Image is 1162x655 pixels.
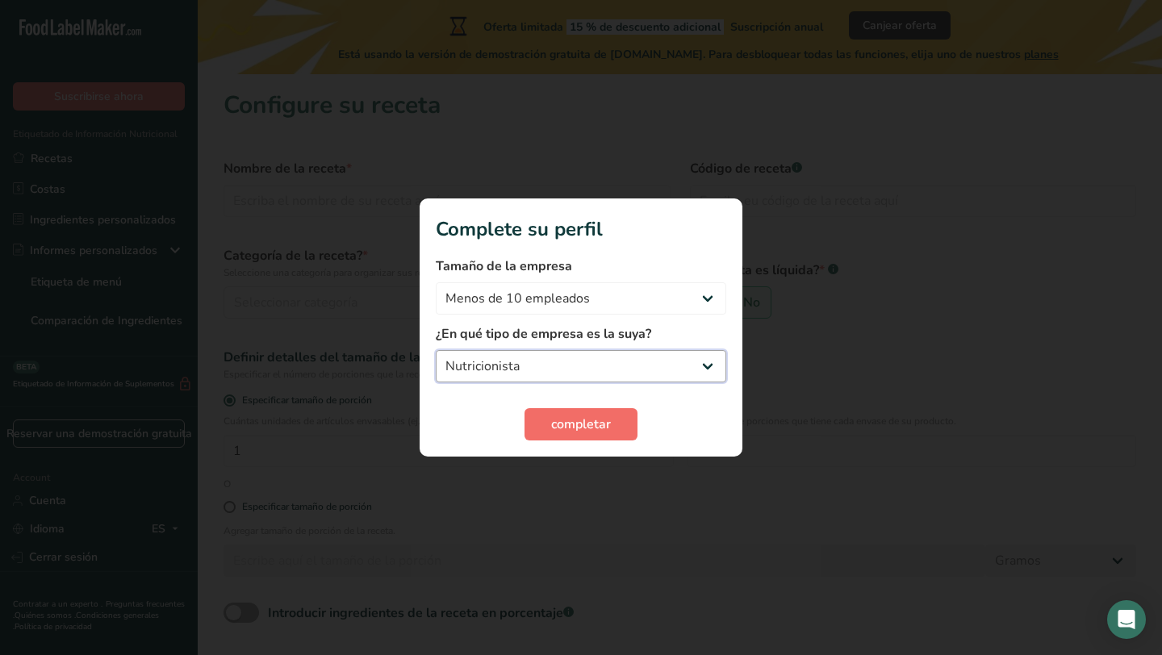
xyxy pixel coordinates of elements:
button: completar [525,408,637,440]
label: ¿En qué tipo de empresa es la suya? [436,324,726,344]
span: completar [551,415,611,434]
label: Tamaño de la empresa [436,257,726,276]
div: Open Intercom Messenger [1107,600,1146,639]
h1: Complete su perfil [436,215,726,244]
